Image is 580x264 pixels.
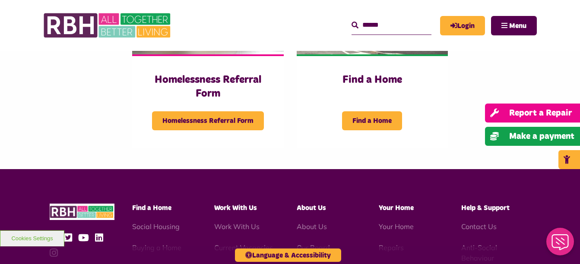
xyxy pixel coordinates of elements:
span: Find a Home [342,111,402,130]
a: Contact Us [461,222,497,231]
h3: Homelessness Referral Form [149,73,266,100]
span: Your Home [379,204,414,211]
a: Our Board [297,243,330,252]
a: Social Housing - open in a new tab [132,222,180,231]
span: Work With Us [214,204,257,211]
span: About Us [297,204,326,211]
span: Report a Repair [509,109,572,117]
a: Report a Repair [485,104,580,123]
a: Your Home [379,222,414,231]
a: About Us [297,222,327,231]
img: RBH [50,204,114,220]
span: Make a payment [509,132,574,141]
a: MyRBH [440,16,485,35]
a: Repairs [379,243,404,252]
input: Search [352,16,431,35]
button: Navigation [491,16,537,35]
span: Help & Support [461,204,510,211]
iframe: Netcall Web Assistant for live chat [541,225,580,264]
h3: Find a Home [314,73,431,87]
button: Language & Accessibility [235,248,341,262]
img: RBH [43,9,173,42]
span: Find a Home [132,204,171,211]
a: Make a payment [485,127,580,146]
a: Current Vacancies [214,243,273,252]
a: Work With Us [214,222,260,231]
span: Homelessness Referral Form [152,111,264,130]
a: Buying a Home [132,243,181,252]
a: Anti-Social Behaviour [461,243,497,262]
span: Menu [509,22,526,29]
